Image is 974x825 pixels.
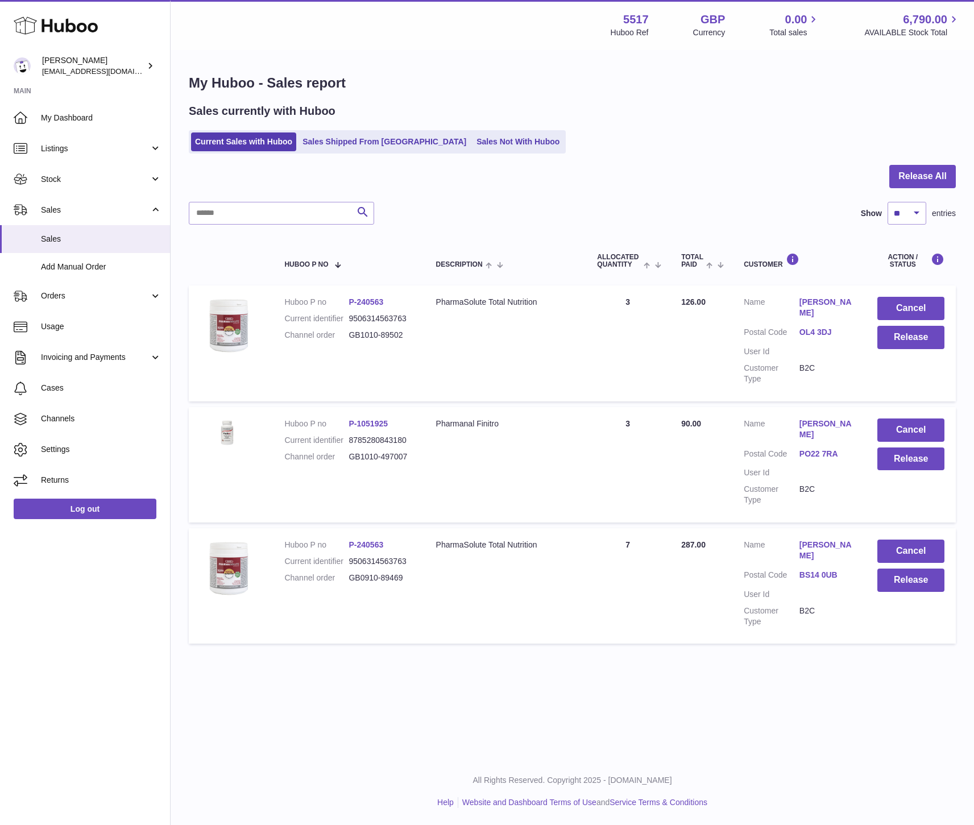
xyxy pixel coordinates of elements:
a: PO22 7RA [799,449,855,459]
a: [PERSON_NAME] [799,297,855,318]
dt: Huboo P no [284,540,349,550]
div: Huboo Ref [611,27,649,38]
a: P-240563 [349,297,383,306]
dt: Name [744,540,799,564]
span: entries [932,208,956,219]
a: Log out [14,499,156,519]
dt: User Id [744,346,799,357]
a: P-240563 [349,540,383,549]
dt: Customer Type [744,606,799,627]
span: Channels [41,413,161,424]
h2: Sales currently with Huboo [189,103,335,119]
dd: 8785280843180 [349,435,413,446]
div: [PERSON_NAME] [42,55,144,77]
dd: B2C [799,484,855,505]
dt: Postal Code [744,449,799,462]
span: AVAILABLE Stock Total [864,27,960,38]
dd: GB1010-497007 [349,451,413,462]
dd: B2C [799,363,855,384]
a: [PERSON_NAME] [799,418,855,440]
dt: User Id [744,589,799,600]
span: Usage [41,321,161,332]
a: Current Sales with Huboo [191,132,296,151]
td: 7 [586,528,670,644]
dt: Channel order [284,330,349,341]
a: Sales Not With Huboo [473,132,563,151]
button: Cancel [877,418,944,442]
div: PharmaSolute Total Nutrition [436,297,575,308]
dt: Huboo P no [284,297,349,308]
dt: Customer Type [744,363,799,384]
div: Action / Status [877,253,944,268]
div: PharmaSolute Total Nutrition [436,540,575,550]
span: Invoicing and Payments [41,352,150,363]
strong: 5517 [623,12,649,27]
dd: 9506314563763 [349,313,413,324]
span: Total paid [681,254,703,268]
span: Settings [41,444,161,455]
td: 3 [586,285,670,401]
dd: GB0910-89469 [349,573,413,583]
span: Sales [41,234,161,244]
a: Service Terms & Conditions [610,798,707,807]
div: Currency [693,27,726,38]
dt: Name [744,418,799,443]
div: Pharmanal Finitro [436,418,575,429]
a: Website and Dashboard Terms of Use [462,798,596,807]
span: 90.00 [681,419,701,428]
span: Add Manual Order [41,262,161,272]
dt: Customer Type [744,484,799,505]
dd: B2C [799,606,855,627]
img: 55171654161492.png [200,540,257,596]
img: 1752522179.png [200,418,257,448]
dt: Name [744,297,799,321]
img: alessiavanzwolle@hotmail.com [14,57,31,74]
span: Stock [41,174,150,185]
dt: Channel order [284,573,349,583]
span: 287.00 [681,540,706,549]
img: 55171654161492.png [200,297,257,354]
a: 6,790.00 AVAILABLE Stock Total [864,12,960,38]
dt: Current identifier [284,313,349,324]
label: Show [861,208,882,219]
span: ALLOCATED Quantity [597,254,640,268]
dt: User Id [744,467,799,478]
h1: My Huboo - Sales report [189,74,956,92]
a: [PERSON_NAME] [799,540,855,561]
a: BS14 0UB [799,570,855,581]
span: Returns [41,475,161,486]
a: 0.00 Total sales [769,12,820,38]
dt: Current identifier [284,556,349,567]
dt: Postal Code [744,327,799,341]
a: Help [437,798,454,807]
dt: Channel order [284,451,349,462]
span: Description [436,261,483,268]
dt: Huboo P no [284,418,349,429]
button: Cancel [877,540,944,563]
dd: 9506314563763 [349,556,413,567]
span: 6,790.00 [903,12,947,27]
button: Release [877,447,944,471]
span: Orders [41,291,150,301]
dt: Current identifier [284,435,349,446]
a: OL4 3DJ [799,327,855,338]
td: 3 [586,407,670,523]
a: P-1051925 [349,419,388,428]
button: Release All [889,165,956,188]
span: Huboo P no [284,261,328,268]
span: 0.00 [785,12,807,27]
p: All Rights Reserved. Copyright 2025 - [DOMAIN_NAME] [180,775,965,786]
button: Release [877,326,944,349]
li: and [458,797,707,808]
button: Release [877,569,944,592]
button: Cancel [877,297,944,320]
span: Cases [41,383,161,393]
strong: GBP [701,12,725,27]
div: Customer [744,253,855,268]
a: Sales Shipped From [GEOGRAPHIC_DATA] [299,132,470,151]
span: Sales [41,205,150,215]
span: Listings [41,143,150,154]
span: [EMAIL_ADDRESS][DOMAIN_NAME] [42,67,167,76]
span: 126.00 [681,297,706,306]
span: Total sales [769,27,820,38]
